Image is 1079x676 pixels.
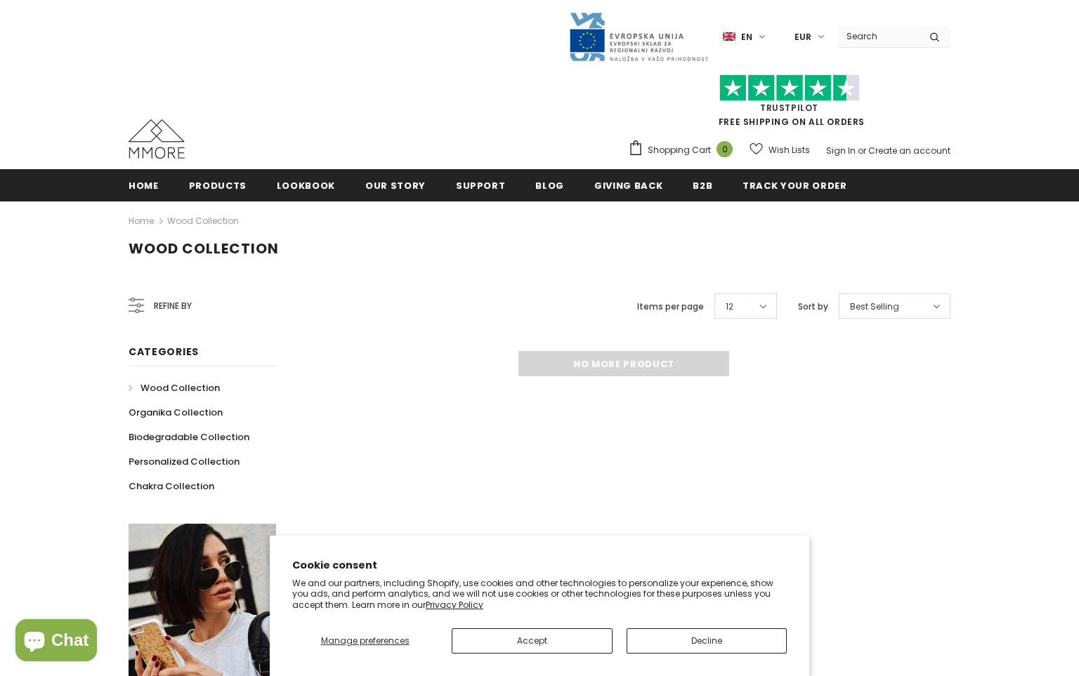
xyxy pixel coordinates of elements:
[292,558,787,573] h2: Cookie consent
[826,145,856,157] a: Sign In
[129,345,199,359] span: Categories
[568,11,709,62] img: Javni Razpis
[129,179,159,192] span: Home
[129,425,249,449] a: Biodegradable Collection
[189,179,247,192] span: Products
[129,449,240,474] a: Personalized Collection
[189,169,247,201] a: Products
[858,145,866,157] span: or
[426,599,483,611] a: Privacy Policy
[365,179,426,192] span: Our Story
[838,26,919,46] input: Search Site
[719,74,860,102] img: Trust Pilot Stars
[129,400,223,425] a: Organika Collection
[648,143,711,157] span: Shopping Cart
[129,119,185,159] img: MMORE Cases
[154,298,192,314] span: Refine by
[365,169,426,201] a: Our Story
[129,474,214,498] a: Chakra Collection
[129,479,214,493] span: Chakra Collection
[693,179,712,192] span: B2B
[456,179,506,192] span: support
[743,179,846,192] span: Track your order
[850,300,899,314] span: Best Selling
[452,628,612,654] button: Accept
[129,376,220,400] a: Wood Collection
[693,169,712,201] a: B2B
[456,169,506,201] a: support
[637,300,704,314] label: Items per page
[594,179,662,192] span: Giving back
[741,30,752,44] span: en
[628,81,950,128] span: FREE SHIPPING ON ALL ORDERS
[321,635,410,647] span: Manage preferences
[794,30,811,44] span: EUR
[129,169,159,201] a: Home
[292,578,787,611] p: We and our partners, including Shopify, use cookies and other technologies to personalize your ex...
[798,300,828,314] label: Sort by
[726,300,733,314] span: 12
[129,455,240,468] span: Personalized Collection
[723,31,735,43] img: i-lang-1.png
[627,628,787,654] button: Decline
[535,169,564,201] a: Blog
[129,430,249,444] span: Biodegradable Collection
[11,619,101,665] inbox-online-store-chat: Shopify online store chat
[140,381,220,395] span: Wood Collection
[167,215,239,227] a: Wood Collection
[594,169,662,201] a: Giving back
[129,406,223,419] span: Organika Collection
[717,141,733,157] span: 0
[769,143,810,157] span: Wish Lists
[535,179,564,192] span: Blog
[129,239,279,258] span: Wood Collection
[292,628,438,654] button: Manage preferences
[129,213,154,230] a: Home
[277,169,335,201] a: Lookbook
[750,138,810,162] a: Wish Lists
[628,140,740,161] a: Shopping Cart 0
[277,179,335,192] span: Lookbook
[743,169,846,201] a: Track your order
[868,145,950,157] a: Create an account
[568,30,709,42] a: Javni Razpis
[760,102,818,114] a: Trustpilot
